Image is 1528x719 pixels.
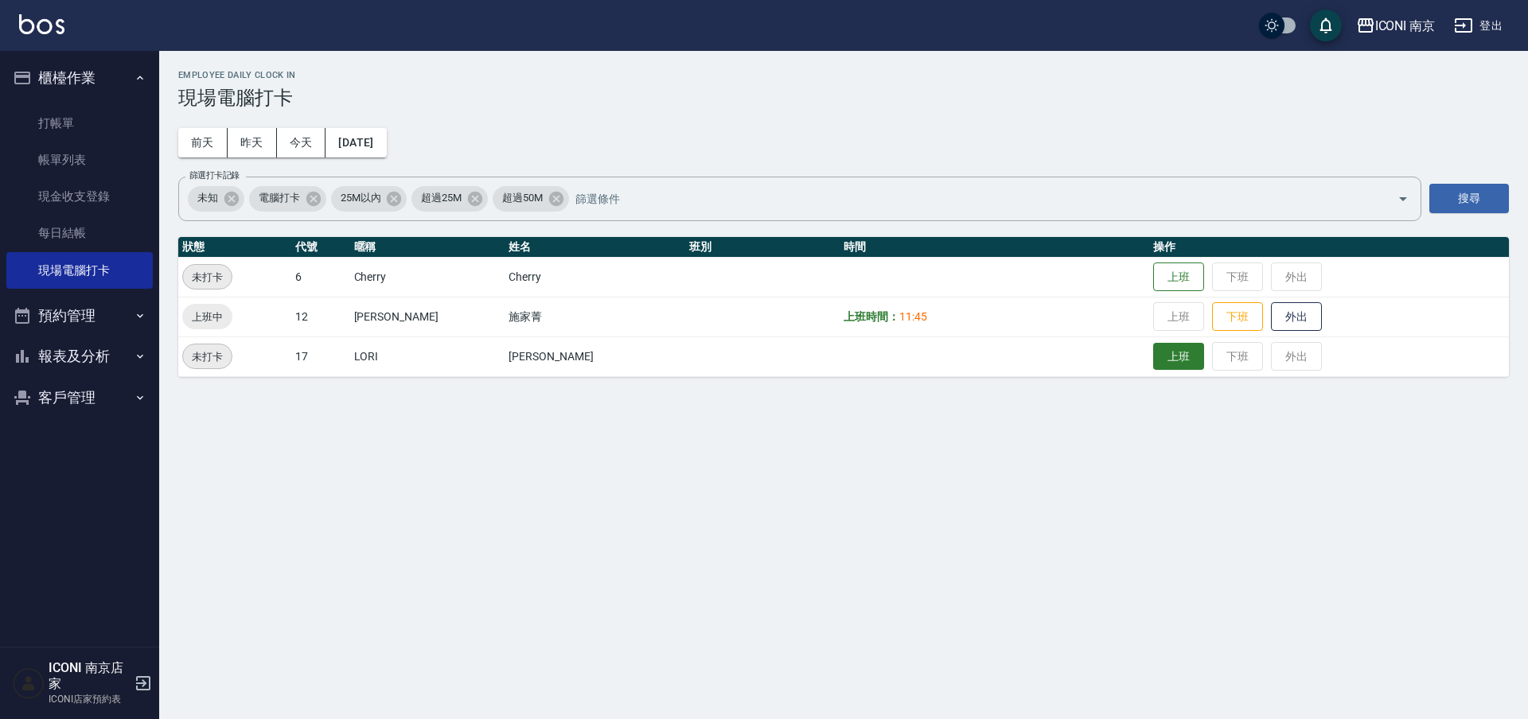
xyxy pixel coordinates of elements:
h3: 現場電腦打卡 [178,87,1509,109]
a: 打帳單 [6,105,153,142]
td: 施家菁 [505,297,684,336]
td: Cherry [505,257,684,297]
h2: Employee Daily Clock In [178,70,1509,80]
div: 超過25M [411,186,488,212]
button: 客戶管理 [6,377,153,418]
div: ICONI 南京 [1375,16,1436,36]
th: 班別 [685,237,840,258]
div: 25M以內 [331,186,407,212]
div: 超過50M [493,186,569,212]
th: 狀態 [178,237,291,258]
span: 25M以內 [331,190,391,206]
h5: ICONI 南京店家 [49,660,130,692]
button: 前天 [178,128,228,157]
button: 下班 [1212,302,1263,332]
div: 未知 [188,186,244,212]
button: save [1310,10,1342,41]
button: 外出 [1271,302,1322,332]
button: 櫃檯作業 [6,57,153,99]
span: 11:45 [899,310,927,323]
th: 操作 [1149,237,1509,258]
span: 未知 [188,190,228,206]
p: ICONI店家預約表 [49,692,130,706]
label: 篩選打卡記錄 [189,169,240,181]
th: 代號 [291,237,350,258]
button: 上班 [1153,343,1204,371]
th: 暱稱 [350,237,505,258]
td: [PERSON_NAME] [505,336,684,376]
th: 姓名 [505,237,684,258]
span: 上班中 [182,309,232,325]
b: 上班時間： [844,310,899,323]
button: [DATE] [325,128,386,157]
button: 預約管理 [6,295,153,336]
td: LORI [350,336,505,376]
td: 12 [291,297,350,336]
button: 報表及分析 [6,336,153,377]
button: 上班 [1153,262,1204,292]
td: 17 [291,336,350,376]
span: 超過50M [493,190,552,206]
img: Person [13,667,45,699]
span: 未打卡 [183,269,232,286]
span: 未打卡 [183,348,232,365]
a: 現金收支登錄 [6,178,153,215]
button: 昨天 [228,128,277,157]
td: 6 [291,257,350,297]
a: 帳單列表 [6,142,153,178]
a: 現場電腦打卡 [6,252,153,289]
td: [PERSON_NAME] [350,297,505,336]
div: 電腦打卡 [249,186,326,212]
a: 每日結帳 [6,215,153,251]
th: 時間 [840,237,1149,258]
td: Cherry [350,257,505,297]
span: 超過25M [411,190,471,206]
img: Logo [19,14,64,34]
button: ICONI 南京 [1350,10,1442,42]
button: 搜尋 [1429,184,1509,213]
button: 今天 [277,128,326,157]
span: 電腦打卡 [249,190,310,206]
input: 篩選條件 [571,185,1370,212]
button: 登出 [1448,11,1509,41]
button: Open [1390,186,1416,212]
